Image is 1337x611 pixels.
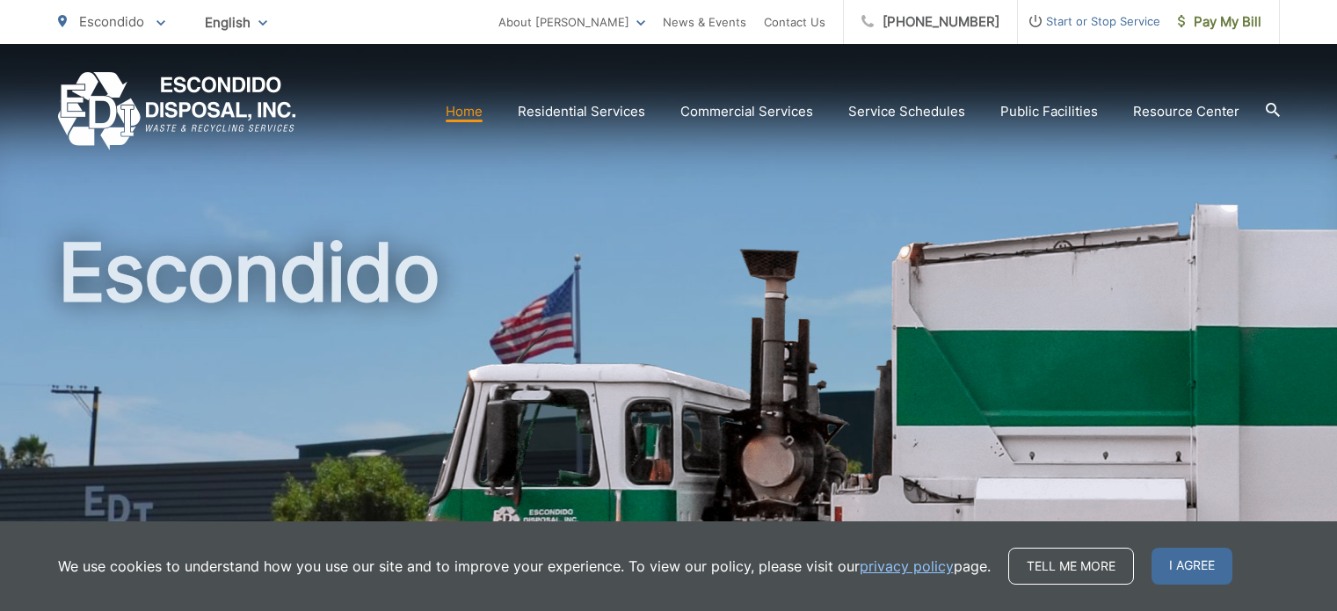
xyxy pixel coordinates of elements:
a: Contact Us [764,11,825,33]
a: EDCD logo. Return to the homepage. [58,72,296,150]
a: News & Events [663,11,746,33]
a: Home [446,101,483,122]
a: Service Schedules [848,101,965,122]
a: Residential Services [518,101,645,122]
a: Commercial Services [680,101,813,122]
a: Public Facilities [1000,101,1098,122]
a: About [PERSON_NAME] [498,11,645,33]
span: Pay My Bill [1178,11,1261,33]
span: Escondido [79,13,144,30]
p: We use cookies to understand how you use our site and to improve your experience. To view our pol... [58,556,991,577]
span: English [192,7,280,38]
a: Tell me more [1008,548,1134,585]
a: Resource Center [1133,101,1239,122]
span: I agree [1152,548,1232,585]
a: privacy policy [860,556,954,577]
